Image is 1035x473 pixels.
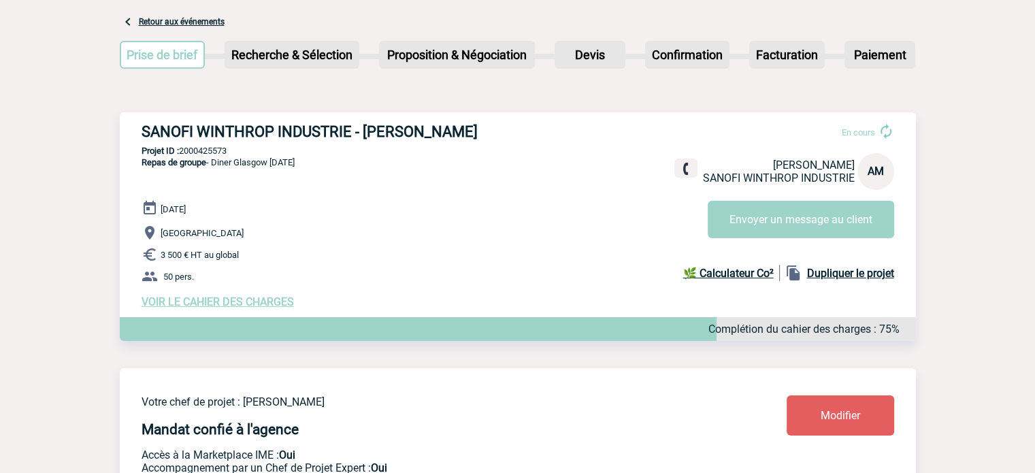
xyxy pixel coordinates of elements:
[142,448,706,461] p: Accès à la Marketplace IME :
[646,42,728,67] p: Confirmation
[821,409,860,422] span: Modifier
[142,157,295,167] span: - Diner Glasgow [DATE]
[751,42,823,67] p: Facturation
[161,204,186,214] span: [DATE]
[142,395,706,408] p: Votre chef de projet : [PERSON_NAME]
[142,295,294,308] a: VOIR LE CAHIER DES CHARGES
[142,123,550,140] h3: SANOFI WINTHROP INDUSTRIE - [PERSON_NAME]
[161,250,239,260] span: 3 500 € HT au global
[142,146,179,156] b: Projet ID :
[846,42,914,67] p: Paiement
[121,42,204,67] p: Prise de brief
[773,159,855,172] span: [PERSON_NAME]
[279,448,295,461] b: Oui
[703,172,855,184] span: SANOFI WINTHROP INDUSTRIE
[161,228,244,238] span: [GEOGRAPHIC_DATA]
[680,163,692,175] img: fixe.png
[785,265,802,281] img: file_copy-black-24dp.png
[380,42,533,67] p: Proposition & Négociation
[142,421,299,438] h4: Mandat confié à l'agence
[142,157,206,167] span: Repas de groupe
[163,272,194,282] span: 50 pers.
[120,146,916,156] p: 2000425573
[868,165,884,178] span: AM
[807,267,894,280] b: Dupliquer le projet
[842,127,875,137] span: En cours
[708,201,894,238] button: Envoyer un message au client
[556,42,624,67] p: Devis
[139,17,225,27] a: Retour aux événements
[226,42,358,67] p: Recherche & Sélection
[683,267,774,280] b: 🌿 Calculateur Co²
[683,265,780,281] a: 🌿 Calculateur Co²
